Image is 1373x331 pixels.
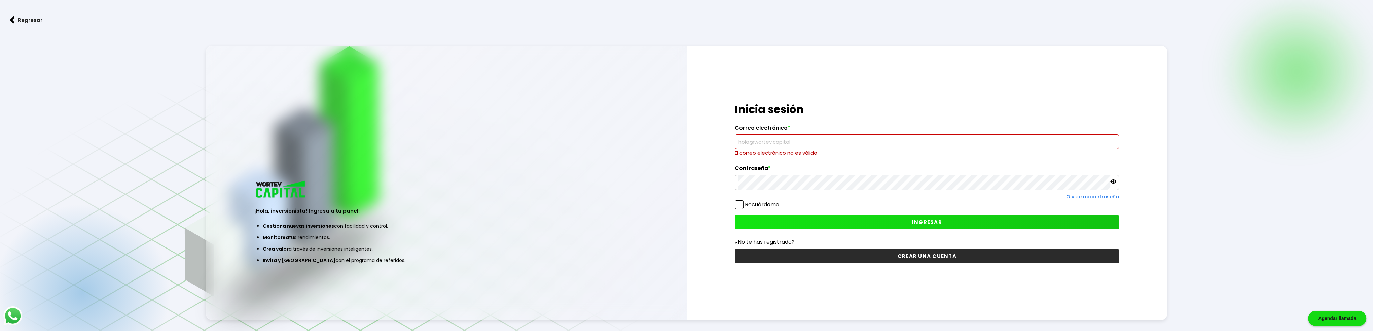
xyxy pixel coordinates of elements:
button: INGRESAR [735,215,1119,229]
label: Correo electrónico [735,125,1119,135]
h1: Inicia sesión [735,101,1119,118]
p: El correo electrónico no es válido [735,149,1119,157]
img: flecha izquierda [10,16,15,24]
span: Monitorea [263,234,289,241]
label: Recuérdame [745,201,779,208]
img: logos_whatsapp-icon.242b2217.svg [3,306,22,325]
span: INGRESAR [912,219,942,226]
li: con el programa de referidos. [263,255,630,266]
div: Agendar llamada [1308,311,1366,326]
button: CREAR UNA CUENTA [735,249,1119,263]
li: tus rendimientos. [263,232,630,243]
span: Gestiona nuevas inversiones [263,223,334,229]
img: logo_wortev_capital [254,180,308,200]
p: ¿No te has registrado? [735,238,1119,246]
span: Invita y [GEOGRAPHIC_DATA] [263,257,335,264]
h3: ¡Hola, inversionista! Ingresa a tu panel: [254,207,639,215]
input: hola@wortev.capital [738,135,1116,149]
li: a través de inversiones inteligentes. [263,243,630,255]
a: Olvidé mi contraseña [1066,193,1119,200]
li: con facilidad y control. [263,220,630,232]
span: Crea valor [263,245,289,252]
a: ¿No te has registrado?CREAR UNA CUENTA [735,238,1119,263]
label: Contraseña [735,165,1119,175]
